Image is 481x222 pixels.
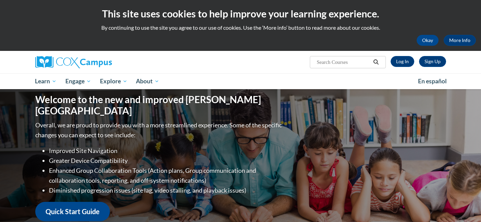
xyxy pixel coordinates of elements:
span: Explore [100,77,127,85]
img: Cox Campus [35,56,112,68]
a: Explore [96,73,132,89]
a: Learn [31,73,61,89]
p: Overall, we are proud to provide you with a more streamlined experience. Some of the specific cha... [35,120,283,140]
span: Learn [35,77,56,85]
button: Search [371,58,381,66]
input: Search Courses [316,58,371,66]
a: Cox Campus [35,56,165,68]
a: Engage [61,73,96,89]
a: En español [414,74,451,88]
div: Main menu [25,73,456,89]
a: Log In [391,56,414,67]
h1: Welcome to the new and improved [PERSON_NAME][GEOGRAPHIC_DATA] [35,94,283,117]
iframe: Button to launch messaging window [454,195,476,217]
span: En español [418,78,447,85]
li: Improved Site Navigation [49,146,283,156]
a: More Info [444,35,476,46]
h2: This site uses cookies to help improve your learning experience. [5,7,476,20]
span: About [136,77,159,85]
span: Engage [65,77,91,85]
p: By continuing to use the site you agree to our use of cookies. Use the ‘More info’ button to read... [5,24,476,31]
li: Greater Device Compatibility [49,156,283,166]
button: Okay [417,35,439,46]
li: Enhanced Group Collaboration Tools (Action plans, Group communication and collaboration tools, re... [49,166,283,185]
a: About [131,73,164,89]
a: Quick Start Guide [35,202,110,221]
li: Diminished progression issues (site lag, video stalling, and playback issues) [49,185,283,195]
a: Register [419,56,446,67]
